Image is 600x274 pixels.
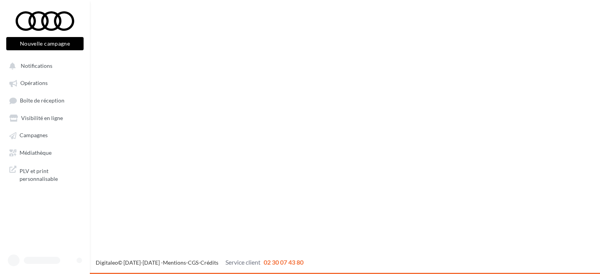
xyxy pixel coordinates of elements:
a: Opérations [5,76,85,90]
span: Boîte de réception [20,97,64,104]
span: PLV et print personnalisable [20,166,80,182]
span: Service client [225,258,261,266]
a: Visibilité en ligne [5,111,85,125]
a: Mentions [163,259,186,266]
span: Opérations [20,80,48,87]
span: Médiathèque [20,149,52,156]
button: Nouvelle campagne [6,37,84,50]
span: Notifications [21,62,52,69]
span: 02 30 07 43 80 [264,258,304,266]
a: Digitaleo [96,259,118,266]
a: Boîte de réception [5,93,85,108]
a: Crédits [200,259,218,266]
a: CGS [188,259,198,266]
a: PLV et print personnalisable [5,163,85,186]
a: Campagnes [5,128,85,142]
a: Médiathèque [5,145,85,159]
span: Visibilité en ligne [21,115,63,121]
span: © [DATE]-[DATE] - - - [96,259,304,266]
span: Campagnes [20,132,48,139]
button: Notifications [5,58,82,72]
